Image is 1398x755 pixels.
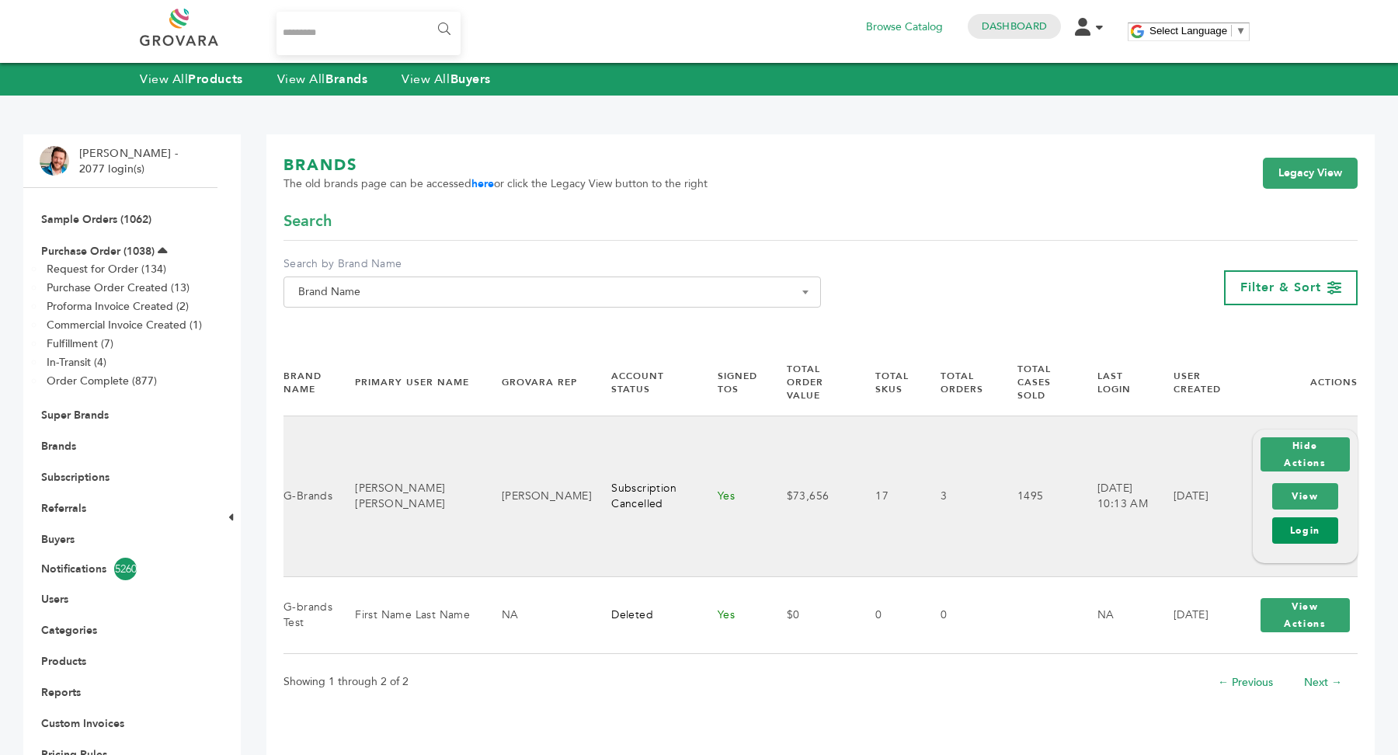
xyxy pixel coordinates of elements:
[283,416,336,576] td: G-Brands
[41,244,155,259] a: Purchase Order (1038)
[1218,675,1273,690] a: ← Previous
[998,350,1078,416] th: Total Cases Sold
[188,71,242,88] strong: Products
[402,71,491,88] a: View AllBuyers
[1078,350,1154,416] th: Last Login
[592,350,698,416] th: Account Status
[41,592,68,607] a: Users
[79,146,182,176] li: [PERSON_NAME] - 2077 login(s)
[41,716,124,731] a: Custom Invoices
[1078,416,1154,576] td: [DATE] 10:13 AM
[336,350,482,416] th: Primary User Name
[482,576,592,653] td: NA
[921,416,998,576] td: 3
[47,355,106,370] a: In-Transit (4)
[336,416,482,576] td: [PERSON_NAME] [PERSON_NAME]
[471,176,494,191] a: here
[592,416,698,576] td: Subscription Cancelled
[1304,675,1342,690] a: Next →
[41,654,86,669] a: Products
[336,576,482,653] td: First Name Last Name
[1154,350,1233,416] th: User Created
[482,416,592,576] td: [PERSON_NAME]
[1078,576,1154,653] td: NA
[292,281,812,303] span: Brand Name
[276,12,461,55] input: Search...
[41,685,81,700] a: Reports
[767,416,857,576] td: $73,656
[283,155,708,176] h1: BRANDS
[866,19,943,36] a: Browse Catalog
[921,350,998,416] th: Total Orders
[450,71,491,88] strong: Buyers
[1272,517,1338,544] a: Login
[41,532,75,547] a: Buyers
[1149,25,1227,37] span: Select Language
[698,416,767,576] td: Yes
[283,576,336,653] td: G-brands Test
[47,280,190,295] a: Purchase Order Created (13)
[325,71,367,88] strong: Brands
[41,623,97,638] a: Categories
[856,416,921,576] td: 17
[998,416,1078,576] td: 1495
[41,439,76,454] a: Brands
[47,318,202,332] a: Commercial Invoice Created (1)
[47,262,166,277] a: Request for Order (134)
[1154,576,1233,653] td: [DATE]
[283,176,708,192] span: The old brands page can be accessed or click the Legacy View button to the right
[1236,25,1246,37] span: ▼
[47,374,157,388] a: Order Complete (877)
[592,576,698,653] td: Deleted
[41,470,110,485] a: Subscriptions
[41,408,109,423] a: Super Brands
[41,558,200,580] a: Notifications5260
[41,501,86,516] a: Referrals
[140,71,243,88] a: View AllProducts
[482,350,592,416] th: Grovara Rep
[1263,158,1358,189] a: Legacy View
[982,19,1047,33] a: Dashboard
[47,299,189,314] a: Proforma Invoice Created (2)
[47,336,113,351] a: Fulfillment (7)
[1240,279,1321,296] span: Filter & Sort
[41,212,151,227] a: Sample Orders (1062)
[1154,416,1233,576] td: [DATE]
[698,350,767,416] th: Signed TOS
[1261,598,1350,632] button: View Actions
[283,277,821,308] span: Brand Name
[283,673,409,691] p: Showing 1 through 2 of 2
[698,576,767,653] td: Yes
[921,576,998,653] td: 0
[767,576,857,653] td: $0
[1231,25,1232,37] span: ​
[1261,437,1350,471] button: Hide Actions
[114,558,137,580] span: 5260
[1272,483,1338,510] a: View
[283,210,332,232] span: Search
[283,256,821,272] label: Search by Brand Name
[767,350,857,416] th: Total Order Value
[1233,350,1358,416] th: Actions
[283,350,336,416] th: Brand Name
[277,71,368,88] a: View AllBrands
[856,350,921,416] th: Total SKUs
[1149,25,1246,37] a: Select Language​
[856,576,921,653] td: 0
